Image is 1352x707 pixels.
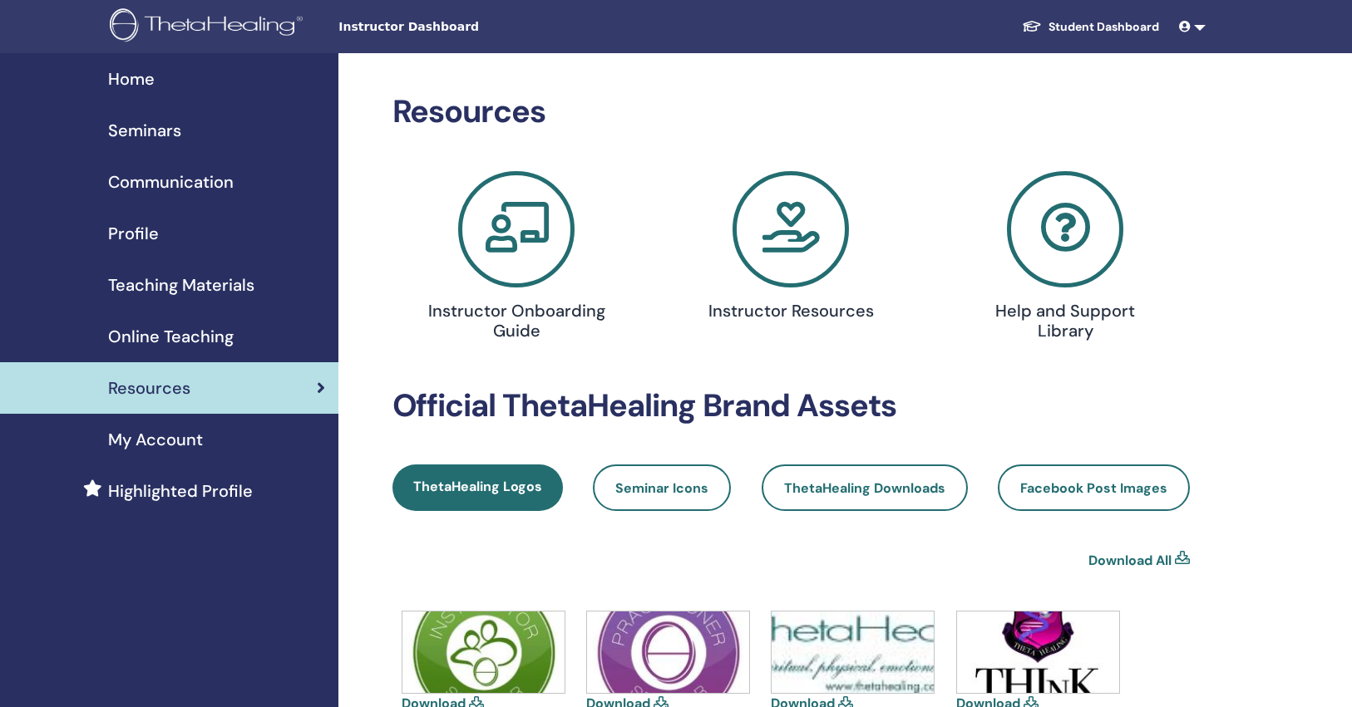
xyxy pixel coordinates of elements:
span: ThetaHealing Logos [413,478,542,495]
h4: Instructor Onboarding Guide [427,301,605,341]
a: Instructor Resources [664,171,918,327]
span: My Account [108,427,203,452]
a: Student Dashboard [1009,12,1172,42]
span: Communication [108,169,234,194]
span: Seminar Icons [615,479,708,497]
img: think-shield.jpg [957,611,1119,693]
a: Help and Support Library [938,171,1192,347]
a: ThetaHealing Logos [392,464,563,511]
h2: Official ThetaHealing Brand Assets [392,387,1191,425]
h2: Resources [392,93,1191,131]
span: Resources [108,376,190,400]
a: Instructor Onboarding Guide [390,171,644,347]
img: icons-instructor.jpg [402,611,565,693]
h4: Help and Support Library [976,301,1154,341]
span: ThetaHealing Downloads [784,479,945,497]
span: Facebook Post Images [1020,479,1167,497]
span: Teaching Materials [108,272,254,297]
a: Facebook Post Images [998,464,1190,511]
a: Download All [1088,551,1172,571]
span: Instructor Dashboard [338,18,588,36]
span: Profile [108,221,159,246]
span: Home [108,66,155,91]
a: ThetaHealing Downloads [762,464,968,511]
img: graduation-cap-white.svg [1022,19,1042,33]
span: Online Teaching [108,324,234,349]
h4: Instructor Resources [702,301,880,321]
span: Highlighted Profile [108,479,253,503]
img: logo.png [110,8,308,46]
img: thetahealing-logo-a-copy.jpg [772,611,934,693]
span: Seminars [108,118,181,143]
img: icons-practitioner.jpg [587,611,749,693]
a: Seminar Icons [593,464,731,511]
